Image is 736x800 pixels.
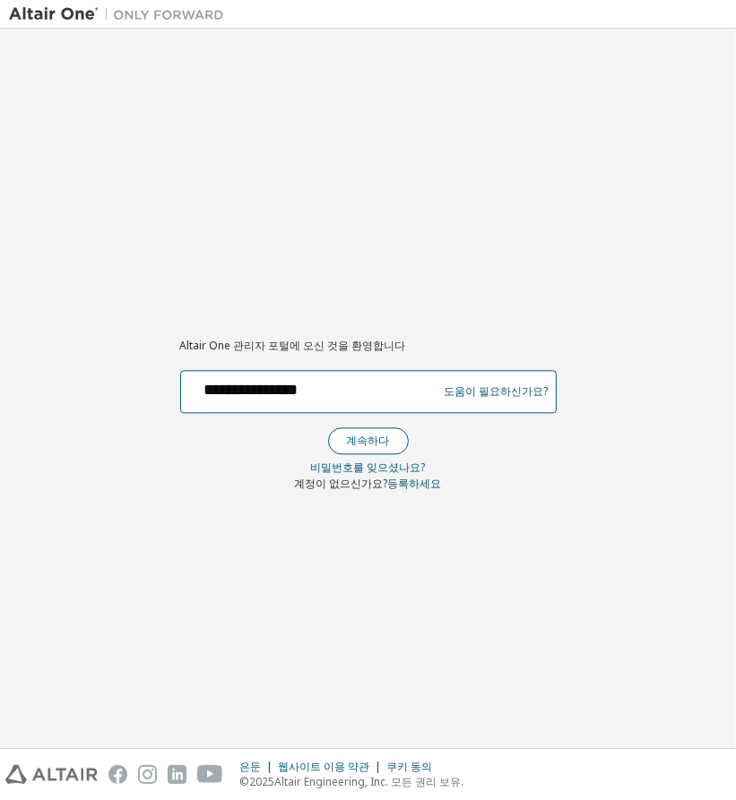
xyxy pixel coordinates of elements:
[328,427,409,454] button: 계속하다
[168,765,186,784] img: linkedin.svg
[138,765,157,784] img: instagram.svg
[388,476,442,491] a: 등록하세요
[386,759,432,774] font: 쿠키 동의
[197,765,223,784] img: youtube.svg
[347,433,390,448] font: 계속하다
[5,765,98,784] img: altair_logo.svg
[239,774,249,789] font: ©
[108,765,127,784] img: facebook.svg
[239,759,261,774] font: 은둔
[445,391,549,392] a: 도움이 필요하신가요?
[311,460,426,475] font: 비밀번호를 잊으셨나요?
[445,384,549,400] font: 도움이 필요하신가요?
[295,476,388,491] font: 계정이 없으신가요?
[180,339,406,354] font: Altair One 관리자 포털에 오신 것을 환영합니다
[249,774,274,789] font: 2025
[278,759,369,774] font: 웹사이트 이용 약관
[9,5,233,23] img: 알타이르 원
[274,774,463,789] font: Altair Engineering, Inc. 모든 권리 보유.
